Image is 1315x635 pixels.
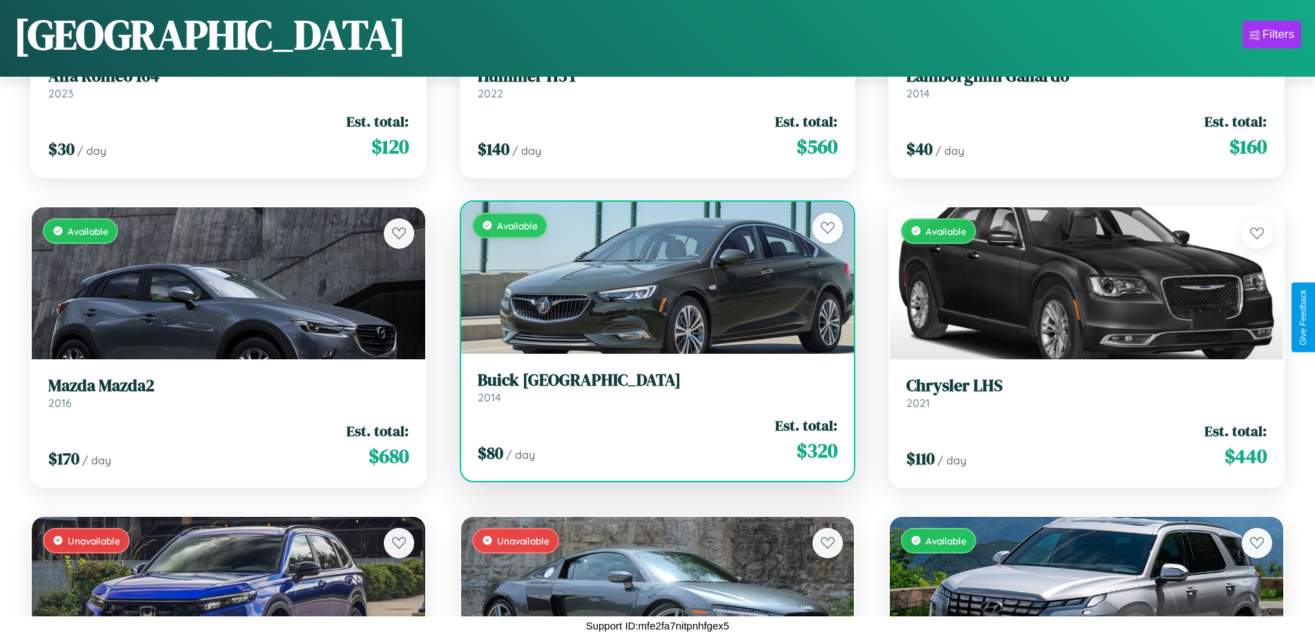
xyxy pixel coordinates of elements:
h3: Buick [GEOGRAPHIC_DATA] [478,370,838,390]
span: Est. total: [775,415,837,435]
span: / day [937,453,966,467]
span: Available [68,225,108,237]
span: Est. total: [775,111,837,131]
div: Give Feedback [1298,290,1308,345]
span: 2016 [48,396,72,410]
span: Available [926,225,966,237]
span: Est. total: [347,111,409,131]
h1: [GEOGRAPHIC_DATA] [14,6,406,63]
h3: Chrysler LHS [906,376,1267,396]
span: / day [506,448,535,462]
span: Unavailable [497,535,549,547]
span: 2014 [478,390,501,404]
span: $ 80 [478,442,503,464]
span: / day [512,144,541,158]
a: Lamborghini Gallardo2014 [906,66,1267,100]
a: Mazda Mazda22016 [48,376,409,410]
a: Hummer H3T2022 [478,66,838,100]
span: $ 120 [371,133,409,160]
h3: Mazda Mazda2 [48,376,409,396]
span: 2022 [478,86,503,100]
div: Filters [1263,28,1294,41]
span: Available [926,535,966,547]
h3: Lamborghini Gallardo [906,66,1267,86]
button: Filters [1243,21,1301,48]
h3: Hummer H3T [478,66,838,86]
span: Available [497,220,538,231]
span: $ 560 [797,133,837,160]
span: 2023 [48,86,73,100]
span: Est. total: [1205,111,1267,131]
p: Support ID: mfe2fa7nitpnhfgex5 [586,616,730,635]
span: $ 440 [1225,442,1267,470]
span: 2021 [906,396,930,410]
span: Est. total: [347,421,409,441]
span: $ 30 [48,138,75,160]
a: Buick [GEOGRAPHIC_DATA]2014 [478,370,838,404]
span: $ 320 [797,437,837,464]
span: 2014 [906,86,930,100]
span: Est. total: [1205,421,1267,441]
span: $ 140 [478,138,509,160]
span: / day [77,144,106,158]
a: Chrysler LHS2021 [906,376,1267,410]
span: $ 160 [1229,133,1267,160]
span: $ 40 [906,138,933,160]
h3: Alfa Romeo 164 [48,66,409,86]
a: Alfa Romeo 1642023 [48,66,409,100]
span: / day [935,144,964,158]
span: $ 170 [48,447,79,470]
span: $ 680 [369,442,409,470]
span: $ 110 [906,447,935,470]
span: / day [82,453,111,467]
span: Unavailable [68,535,120,547]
